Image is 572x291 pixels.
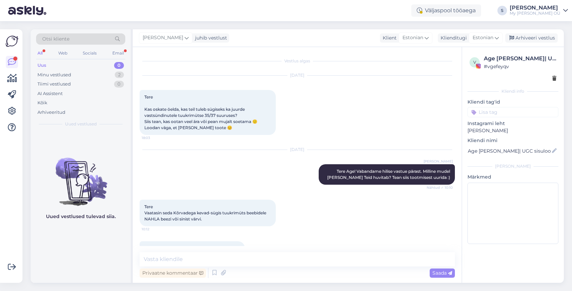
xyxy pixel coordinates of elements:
[57,49,69,58] div: Web
[142,135,167,140] span: 18:03
[114,81,124,88] div: 0
[467,107,558,117] input: Lisa tag
[380,34,397,42] div: Klient
[42,35,69,43] span: Otsi kliente
[111,49,125,58] div: Email
[432,270,452,276] span: Saada
[402,34,423,42] span: Estonian
[484,55,556,63] div: Age [PERSON_NAME]| UGC sisulooja| Juuksur
[467,163,558,169] div: [PERSON_NAME]
[114,62,124,69] div: 0
[144,94,258,130] span: Tere Kas oskate öelda, kas teil tuleb sügiseks ka juurde vastsündinutele tuukrimütse 35/37 suurus...
[510,5,560,11] div: [PERSON_NAME]
[65,121,97,127] span: Uued vestlused
[192,34,227,42] div: juhib vestlust
[37,81,71,88] div: Tiimi vestlused
[510,11,560,16] div: My [PERSON_NAME] OÜ
[115,72,124,78] div: 2
[81,49,98,58] div: Socials
[37,90,63,97] div: AI Assistent
[473,34,493,42] span: Estonian
[37,99,47,106] div: Kõik
[467,120,558,127] p: Instagrami leht
[467,137,558,144] p: Kliendi nimi
[140,72,455,78] div: [DATE]
[327,169,451,180] span: Tere Age! Vabandame hilise vastue pärast. Milline mudel [PERSON_NAME] Teid huvitab? Tean siis too...
[144,204,267,221] span: Tere Vaatasin seda Kõrvadega kevad-sügis tuukrimüts beebidele NAHLA beezi või sinist värvi.
[467,98,558,106] p: Kliendi tag'id
[484,63,556,70] div: # vgefeyqv
[143,34,183,42] span: [PERSON_NAME]
[46,213,116,220] p: Uued vestlused tulevad siia.
[142,227,167,232] span: 10:12
[144,246,240,251] span: Või siis [PERSON_NAME] beez või roheline värv
[427,185,453,190] span: Nähtud ✓ 10:10
[497,6,507,15] div: S
[467,173,558,181] p: Märkmed
[37,72,71,78] div: Minu vestlused
[510,5,568,16] a: [PERSON_NAME]My [PERSON_NAME] OÜ
[424,159,453,164] span: [PERSON_NAME]
[5,35,18,48] img: Askly Logo
[505,33,558,43] div: Arhiveeri vestlus
[438,34,467,42] div: Klienditugi
[31,145,131,207] img: No chats
[473,60,476,65] span: v
[468,147,551,155] input: Lisa nimi
[140,269,206,278] div: Privaatne kommentaar
[37,109,65,116] div: Arhiveeritud
[467,127,558,134] p: [PERSON_NAME]
[140,147,455,153] div: [DATE]
[36,49,44,58] div: All
[140,58,455,64] div: Vestlus algas
[411,4,481,17] div: Väljaspool tööaega
[37,62,46,69] div: Uus
[467,88,558,94] div: Kliendi info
